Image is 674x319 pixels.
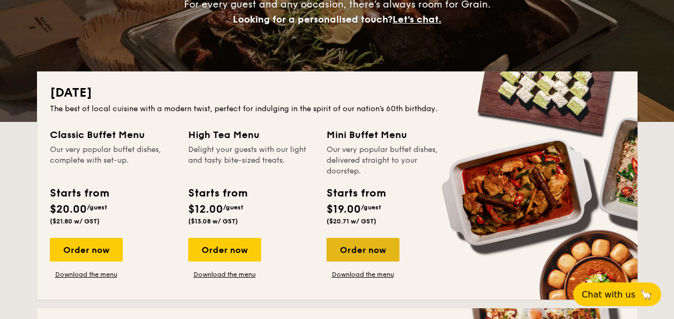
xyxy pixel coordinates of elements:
[361,204,381,211] span: /guest
[582,289,635,300] span: Chat with us
[50,84,625,102] h2: [DATE]
[327,203,361,216] span: $19.00
[327,218,376,225] span: ($20.71 w/ GST)
[327,238,399,262] div: Order now
[223,204,243,211] span: /guest
[188,238,261,262] div: Order now
[50,203,87,216] span: $20.00
[188,144,314,177] div: Delight your guests with our light and tasty bite-sized treats.
[188,270,261,279] a: Download the menu
[573,282,661,306] button: Chat with us🦙
[327,270,399,279] a: Download the menu
[233,13,392,25] span: Looking for a personalised touch?
[327,185,385,201] div: Starts from
[188,127,314,142] div: High Tea Menu
[188,185,247,201] div: Starts from
[640,288,653,301] span: 🦙
[50,144,175,177] div: Our very popular buffet dishes, complete with set-up.
[392,13,441,25] span: Let's chat.
[50,185,108,201] div: Starts from
[50,270,123,279] a: Download the menu
[50,238,123,262] div: Order now
[50,218,100,225] span: ($21.80 w/ GST)
[327,144,452,177] div: Our very popular buffet dishes, delivered straight to your doorstep.
[188,203,223,216] span: $12.00
[87,204,107,211] span: /guest
[327,127,452,142] div: Mini Buffet Menu
[50,127,175,142] div: Classic Buffet Menu
[188,218,238,225] span: ($13.08 w/ GST)
[50,104,625,114] div: The best of local cuisine with a modern twist, perfect for indulging in the spirit of our nation’...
